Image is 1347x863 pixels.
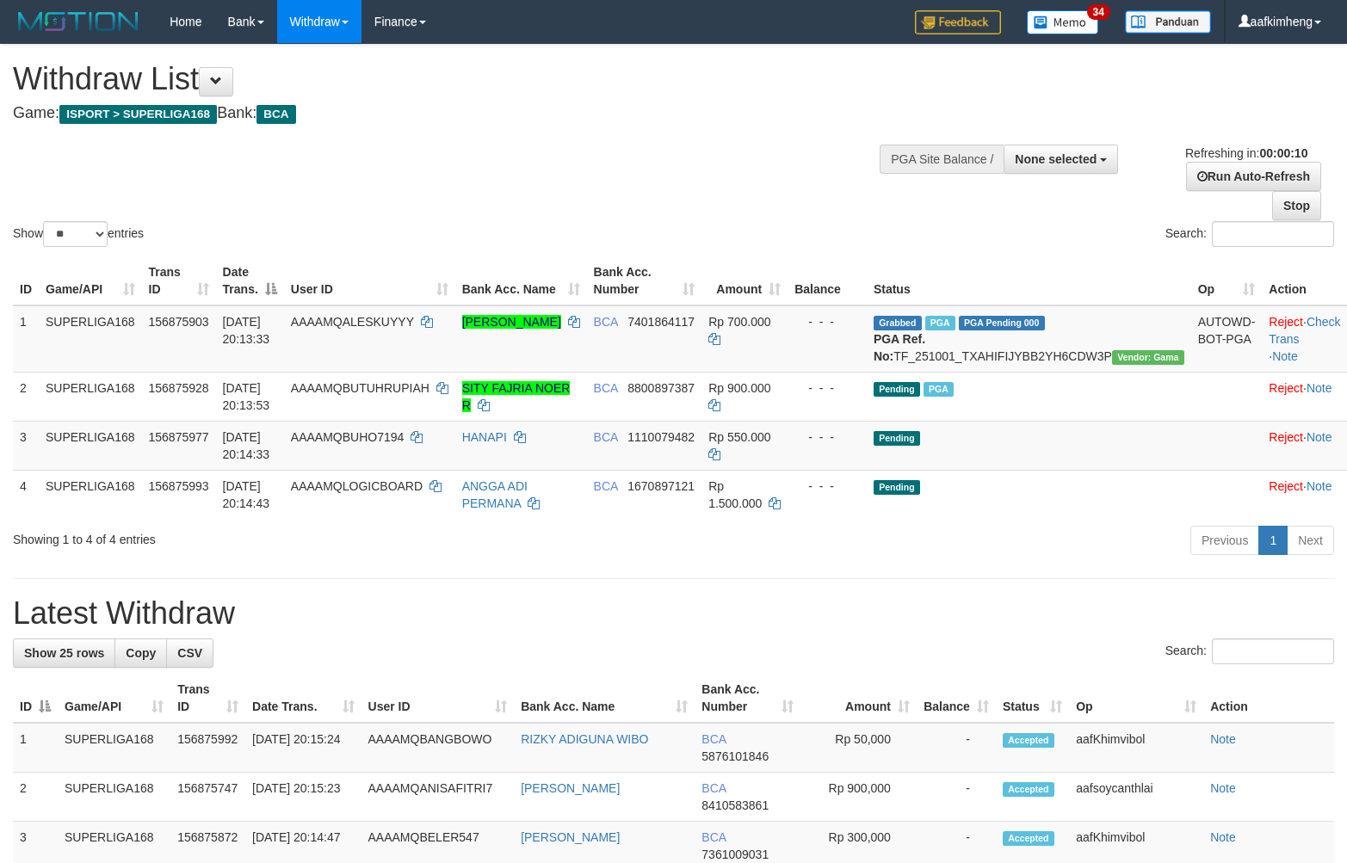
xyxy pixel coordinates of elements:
[13,674,58,723] th: ID: activate to sort column descending
[291,381,429,395] span: AAAAMQBUTUHRUPIAH
[170,773,245,822] td: 156875747
[1210,732,1236,746] a: Note
[13,723,58,773] td: 1
[1125,10,1211,34] img: panduan.png
[39,421,142,470] td: SUPERLIGA168
[39,305,142,373] td: SUPERLIGA168
[245,773,361,822] td: [DATE] 20:15:23
[58,674,170,723] th: Game/API: activate to sort column ascending
[701,256,788,305] th: Amount: activate to sort column ascending
[788,256,867,305] th: Balance
[13,105,880,122] h4: Game: Bank:
[13,372,39,421] td: 2
[915,10,1001,34] img: Feedback.jpg
[880,145,1004,174] div: PGA Site Balance /
[794,428,860,446] div: - - -
[59,105,217,124] span: ISPORT > SUPERLIGA168
[1269,381,1303,395] a: Reject
[1269,479,1303,493] a: Reject
[13,305,39,373] td: 1
[223,479,270,510] span: [DATE] 20:14:43
[800,773,917,822] td: Rp 900,000
[925,316,955,330] span: Marked by aafsoycanthlai
[39,256,142,305] th: Game/API: activate to sort column ascending
[708,479,762,510] span: Rp 1.500.000
[1262,372,1347,421] td: ·
[1087,4,1110,20] span: 34
[1186,162,1321,191] a: Run Auto-Refresh
[216,256,284,305] th: Date Trans.: activate to sort column descending
[1003,782,1054,797] span: Accepted
[1287,526,1334,555] a: Next
[1015,152,1097,166] span: None selected
[142,256,216,305] th: Trans ID: activate to sort column ascending
[291,315,414,329] span: AAAAMQALESKUYYY
[13,421,39,470] td: 3
[13,773,58,822] td: 2
[514,674,695,723] th: Bank Acc. Name: activate to sort column ascending
[627,430,695,444] span: Copy 1110079482 to clipboard
[149,315,209,329] span: 156875903
[1112,350,1184,365] span: Vendor URL: https://trx31.1velocity.biz
[794,313,860,330] div: - - -
[800,723,917,773] td: Rp 50,000
[13,638,115,668] a: Show 25 rows
[361,674,515,723] th: User ID: activate to sort column ascending
[701,749,769,763] span: Copy 5876101846 to clipboard
[149,479,209,493] span: 156875993
[867,256,1191,305] th: Status
[24,646,104,660] span: Show 25 rows
[1027,10,1099,34] img: Button%20Memo.svg
[874,382,920,397] span: Pending
[39,470,142,519] td: SUPERLIGA168
[1210,830,1236,844] a: Note
[455,256,587,305] th: Bank Acc. Name: activate to sort column ascending
[594,381,618,395] span: BCA
[149,430,209,444] span: 156875977
[708,315,770,329] span: Rp 700.000
[223,315,270,346] span: [DATE] 20:13:33
[245,674,361,723] th: Date Trans.: activate to sort column ascending
[1190,526,1259,555] a: Previous
[996,674,1069,723] th: Status: activate to sort column ascending
[1307,479,1332,493] a: Note
[867,305,1191,373] td: TF_251001_TXAHIFIJYBB2YH6CDW3P
[245,723,361,773] td: [DATE] 20:15:24
[874,316,922,330] span: Grabbed
[594,430,618,444] span: BCA
[1272,349,1298,363] a: Note
[1269,315,1340,346] a: Check Trans
[1203,674,1334,723] th: Action
[13,221,144,247] label: Show entries
[361,723,515,773] td: AAAAMQBANGBOWO
[1272,191,1321,220] a: Stop
[959,316,1045,330] span: PGA Pending
[13,9,144,34] img: MOTION_logo.png
[1258,526,1288,555] a: 1
[521,781,620,795] a: [PERSON_NAME]
[1210,781,1236,795] a: Note
[1307,381,1332,395] a: Note
[284,256,455,305] th: User ID: activate to sort column ascending
[1069,674,1203,723] th: Op: activate to sort column ascending
[1165,221,1334,247] label: Search:
[1191,305,1263,373] td: AUTOWD-BOT-PGA
[701,798,769,812] span: Copy 8410583861 to clipboard
[58,773,170,822] td: SUPERLIGA168
[462,430,507,444] a: HANAPI
[695,674,800,723] th: Bank Acc. Number: activate to sort column ascending
[794,478,860,495] div: - - -
[462,479,528,510] a: ANGGA ADI PERMANA
[1003,733,1054,748] span: Accepted
[1269,315,1303,329] a: Reject
[1191,256,1263,305] th: Op: activate to sort column ascending
[223,430,270,461] span: [DATE] 20:14:33
[701,848,769,861] span: Copy 7361009031 to clipboard
[1165,638,1334,664] label: Search:
[521,732,648,746] a: RIZKY ADIGUNA WIBO
[594,315,618,329] span: BCA
[1069,773,1203,822] td: aafsoycanthlai
[462,315,561,329] a: [PERSON_NAME]
[794,379,860,397] div: - - -
[170,723,245,773] td: 156875992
